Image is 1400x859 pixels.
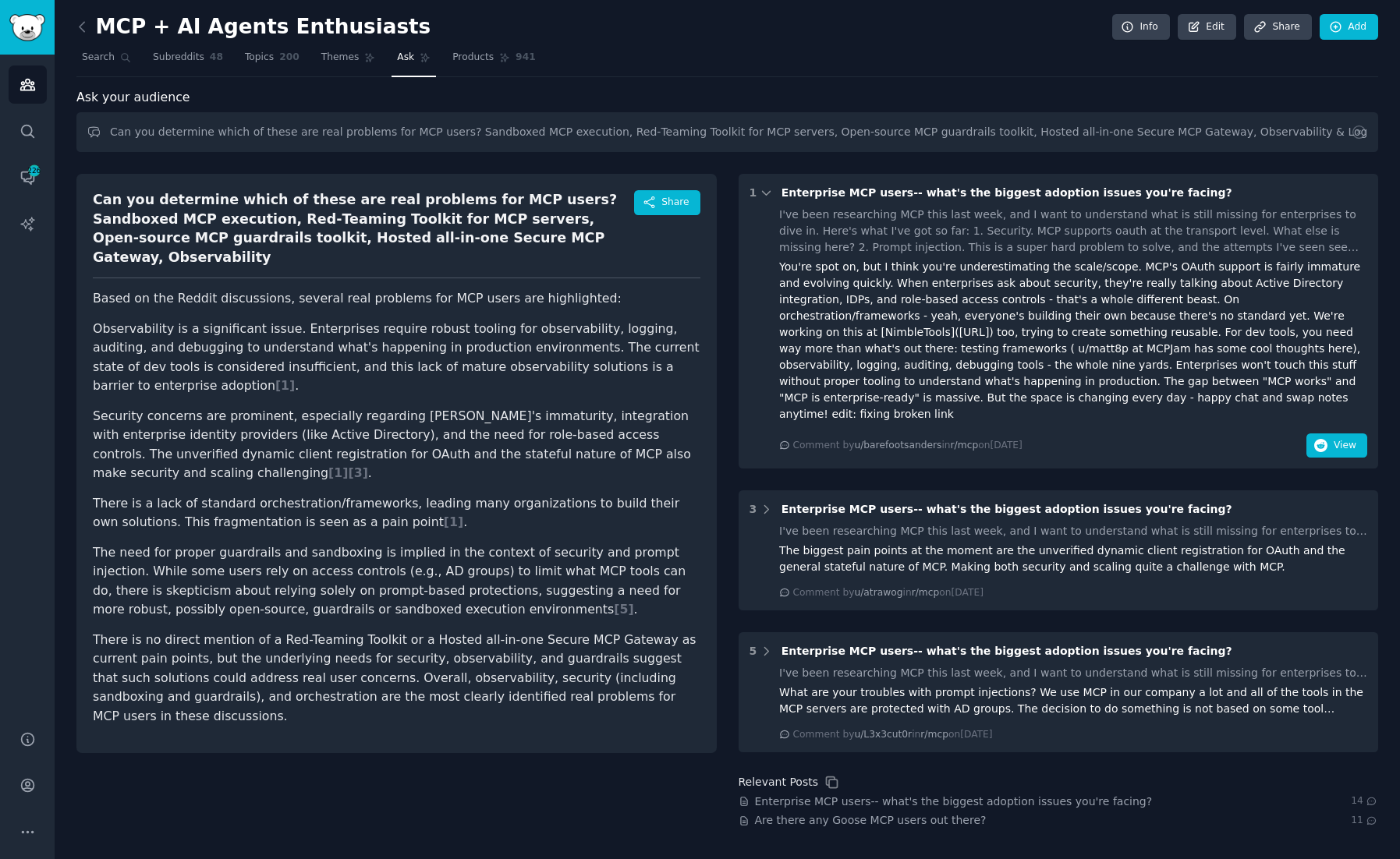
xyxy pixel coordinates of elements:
[397,51,414,65] span: Ask
[614,602,633,617] span: [ 5 ]
[245,51,274,65] span: Topics
[634,190,700,215] button: Share
[854,440,941,451] span: u/barefootsanders
[93,494,700,532] li: There is a lack of standard orchestration/frameworks, leading many organizations to build their o...
[1244,14,1311,41] a: Share
[328,465,348,480] span: [ 1 ]
[1351,794,1378,808] span: 14
[93,543,700,620] li: The need for proper guardrails and sandboxing is implied in the context of security and prompt in...
[779,259,1367,422] div: You're spot on, but I think you're underestimating the scale/scope. MCP's OAuth support is fairly...
[750,643,757,659] div: 5
[153,51,204,65] span: Subreddits
[951,440,979,451] span: r/mcp
[275,378,295,393] span: [ 1 ]
[1334,439,1356,453] span: View
[93,190,634,267] div: Can you determine which of these are real problems for MCP users? Sandboxed MCP execution, Red‑Te...
[1351,814,1378,828] span: 11
[392,45,436,77] a: Ask
[316,45,381,77] a: Themes
[750,185,757,201] div: 1
[750,501,757,518] div: 3
[1306,433,1367,458] button: View
[239,45,305,77] a: Topics200
[27,165,41,176] span: 226
[739,774,818,790] div: Relevant Posts
[912,587,940,598] span: r/mcp
[82,51,115,65] span: Search
[348,465,367,480] span: [ 3 ]
[93,407,700,483] li: Security concerns are prominent, especially regarding [PERSON_NAME]'s immaturity, integration wit...
[9,158,47,196] a: 226
[93,289,700,309] p: Based on the Reddit discussions, several real problems for MCP users are highlighted:
[76,88,190,108] span: Ask your audience
[9,14,45,41] img: GummySearch logo
[93,631,700,726] p: There is no direct mention of a Red-Teaming Toolkit or a Hosted all-in-one Secure MCP Gateway as ...
[755,812,987,829] a: Are there any Goose MCP users out there?
[661,196,689,210] span: Share
[854,587,902,598] span: u/atrawog
[782,645,1232,657] span: Enterprise MCP users-- what's the biggest adoption issues you're facing?
[779,665,1367,681] div: I've been researching MCP this last week, and I want to understand what is still missing for ente...
[444,514,463,529] span: [ 1 ]
[516,51,536,65] span: 941
[779,543,1367,575] div: The biggest pain points at the moment are the unverified dynamic client registration for OAuth an...
[447,45,541,77] a: Products941
[1178,14,1236,41] a: Edit
[793,439,1023,453] div: Comment by in on [DATE]
[76,15,431,40] h2: MCP + AI Agents Enthusiasts
[779,207,1367,256] div: I've been researching MCP this last week, and I want to understand what is still missing for ente...
[793,586,984,600] div: Comment by in on [DATE]
[93,320,700,396] li: Observability is a significant issue. Enterprises require robust tooling for observability, loggi...
[1320,14,1378,41] a: Add
[1306,442,1367,454] a: View
[782,503,1232,515] span: Enterprise MCP users-- what's the biggest adoption issues you're facing?
[755,794,1153,810] a: Enterprise MCP users-- what's the biggest adoption issues you're facing?
[782,186,1232,199] span: Enterprise MCP users-- what's the biggest adoption issues you're facing?
[779,684,1367,717] div: What are your troubles with prompt injections? We use MCP in our company a lot and all of the too...
[147,45,229,77] a: Subreddits48
[920,729,948,740] span: r/mcp
[1112,14,1170,41] a: Info
[452,51,494,65] span: Products
[76,112,1378,152] input: Ask this audience a question...
[210,51,223,65] span: 48
[793,728,993,742] div: Comment by in on [DATE]
[854,729,912,740] span: u/L3x3cut0r
[779,523,1367,539] div: I've been researching MCP this last week, and I want to understand what is still missing for ente...
[279,51,299,65] span: 200
[76,45,136,77] a: Search
[321,51,360,65] span: Themes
